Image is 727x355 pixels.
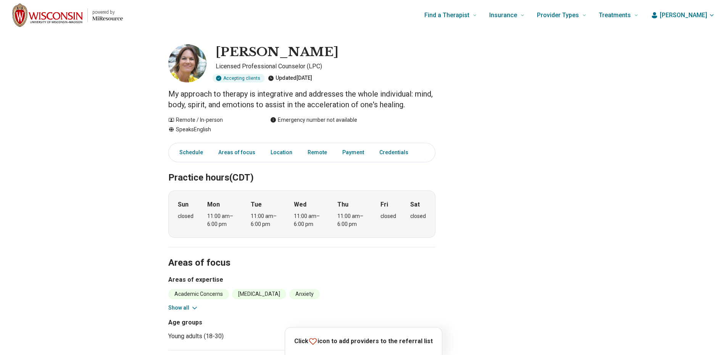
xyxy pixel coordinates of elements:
[12,3,123,27] a: Home page
[168,190,435,238] div: When does the program meet?
[289,289,320,299] li: Anxiety
[337,200,348,209] strong: Thu
[92,9,123,15] p: powered by
[168,304,198,312] button: Show all
[380,212,396,220] div: closed
[338,145,369,160] a: Payment
[168,126,255,134] div: Speaks English
[660,11,707,20] span: [PERSON_NAME]
[380,200,388,209] strong: Fri
[270,116,357,124] div: Emergency number not available
[266,145,297,160] a: Location
[168,44,206,82] img: Jennifer M Warner, Licensed Professional Counselor (LPC)
[294,212,323,228] div: 11:00 am – 6:00 pm
[168,238,435,269] h2: Areas of focus
[216,62,435,71] p: Licensed Professional Counselor (LPC)
[410,200,420,209] strong: Sat
[207,200,220,209] strong: Mon
[168,332,299,341] li: Young adults (18-30)
[168,318,299,327] h3: Age groups
[168,116,255,124] div: Remote / In-person
[537,10,579,21] span: Provider Types
[424,10,469,21] span: Find a Therapist
[268,74,312,82] div: Updated [DATE]
[251,212,280,228] div: 11:00 am – 6:00 pm
[337,212,367,228] div: 11:00 am – 6:00 pm
[375,145,418,160] a: Credentials
[168,275,435,284] h3: Areas of expertise
[303,145,332,160] a: Remote
[214,145,260,160] a: Areas of focus
[170,145,208,160] a: Schedule
[599,10,631,21] span: Treatments
[651,11,715,20] button: [PERSON_NAME]
[294,336,433,346] p: Click icon to add providers to the referral list
[178,200,189,209] strong: Sun
[489,10,517,21] span: Insurance
[178,212,193,220] div: closed
[251,200,262,209] strong: Tue
[168,89,435,110] p: My approach to therapy is integrative and addresses the whole individual: mind, body, spirit, and...
[207,212,237,228] div: 11:00 am – 6:00 pm
[294,200,306,209] strong: Wed
[213,74,265,82] div: Accepting clients
[216,44,339,60] h1: [PERSON_NAME]
[410,212,426,220] div: closed
[168,289,229,299] li: Academic Concerns
[168,153,435,184] h2: Practice hours (CDT)
[232,289,286,299] li: [MEDICAL_DATA]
